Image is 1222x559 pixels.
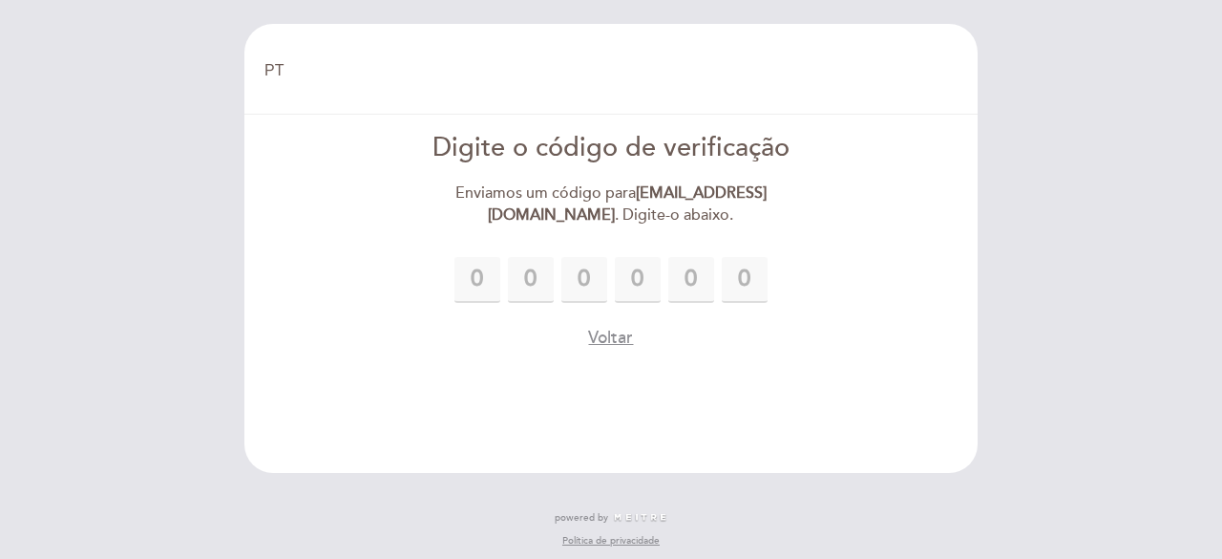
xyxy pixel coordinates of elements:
[555,511,667,525] a: powered by
[392,183,831,226] div: Enviamos um código para . Digite-o abaixo.
[588,326,633,350] button: Voltar
[392,130,831,167] div: Digite o código de verificação
[613,513,667,523] img: MEITRE
[615,257,661,303] input: 0
[508,257,554,303] input: 0
[555,511,608,525] span: powered by
[561,257,607,303] input: 0
[454,257,500,303] input: 0
[488,183,767,225] strong: [EMAIL_ADDRESS][DOMAIN_NAME]
[668,257,714,303] input: 0
[562,534,660,548] a: Política de privacidade
[722,257,768,303] input: 0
